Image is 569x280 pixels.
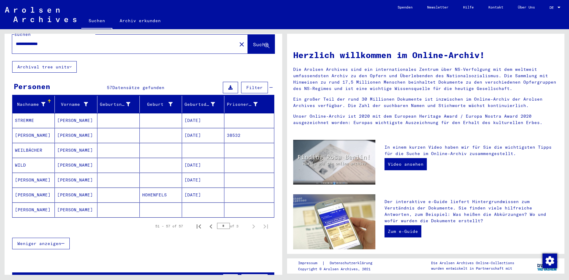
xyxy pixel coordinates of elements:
div: Geburtsname [100,101,130,108]
mat-cell: 38532 [224,128,274,143]
button: Archival tree units [12,61,77,73]
mat-cell: WEILBÄCHER [12,143,55,157]
img: Zustimmung ändern [543,254,557,268]
img: video.jpg [293,140,375,185]
h1: Herzlich willkommen im Online-Archiv! [293,49,559,61]
button: Next page [248,220,260,232]
div: Nachname [15,101,45,108]
p: Unser Online-Archiv ist 2020 mit dem European Heritage Award / Europa Nostra Award 2020 ausgezeic... [293,113,559,126]
a: Impressum [298,260,322,266]
span: Datensätze gefunden [112,85,164,90]
div: Nachname [15,99,54,109]
span: Weniger anzeigen [17,241,61,246]
mat-cell: [PERSON_NAME] [55,158,97,172]
p: Die Arolsen Archives sind ein internationales Zentrum über NS-Verfolgung mit dem weltweit umfasse... [293,66,559,92]
div: Geburtsdatum [184,101,215,108]
mat-cell: STREMME [12,113,55,128]
mat-header-cell: Prisoner # [224,96,274,113]
mat-cell: [DATE] [182,173,224,187]
mat-cell: [PERSON_NAME] [55,128,97,143]
a: Video ansehen [385,158,427,170]
img: eguide.jpg [293,194,375,249]
a: Zum e-Guide [385,225,421,237]
mat-header-cell: Vorname [55,96,97,113]
mat-header-cell: Geburt‏ [140,96,182,113]
div: Vorname [57,99,97,109]
mat-cell: [PERSON_NAME] [55,202,97,217]
div: of 3 [217,223,248,229]
a: Archiv erkunden [112,13,168,28]
mat-cell: [PERSON_NAME] [12,173,55,187]
mat-cell: [DATE] [182,128,224,143]
p: Der interaktive e-Guide liefert Hintergrundwissen zum Verständnis der Dokumente. Sie finden viele... [385,199,558,224]
mat-cell: WILD [12,158,55,172]
div: Geburtsdatum [184,99,224,109]
div: | [298,260,380,266]
img: Arolsen_neg.svg [5,7,76,22]
span: 57 [107,85,112,90]
div: Vorname [57,101,88,108]
button: Last page [260,220,272,232]
div: Geburtsname [100,99,139,109]
mat-cell: [PERSON_NAME] [12,202,55,217]
button: Weniger anzeigen [12,238,70,249]
p: Die Arolsen Archives Online-Collections [431,260,514,266]
a: Suchen [81,13,112,29]
mat-cell: [DATE] [182,188,224,202]
mat-cell: [PERSON_NAME] [12,128,55,143]
mat-cell: [PERSON_NAME] [55,143,97,157]
div: 51 – 57 of 57 [155,223,183,229]
mat-cell: [PERSON_NAME] [55,173,97,187]
button: Clear [236,38,248,50]
mat-icon: close [238,41,245,48]
p: In einem kurzen Video haben wir für Sie die wichtigsten Tipps für die Suche im Online-Archiv zusa... [385,144,558,157]
button: Previous page [205,220,217,232]
img: yv_logo.png [536,258,559,273]
span: Suche [253,41,268,47]
p: wurden entwickelt in Partnerschaft mit [431,266,514,271]
mat-cell: [PERSON_NAME] [12,188,55,202]
div: Prisoner # [227,99,266,109]
button: Suche [248,35,275,54]
button: Filter [241,82,268,93]
mat-cell: [DATE] [182,158,224,172]
mat-header-cell: Geburtsname [97,96,140,113]
mat-cell: [PERSON_NAME] [55,113,97,128]
div: Geburt‏ [142,101,173,108]
mat-cell: [DATE] [182,113,224,128]
mat-header-cell: Geburtsdatum [182,96,224,113]
div: Personen [14,81,50,92]
p: Copyright © Arolsen Archives, 2021 [298,266,380,272]
mat-cell: HOHENFELS [140,188,182,202]
div: Prisoner # [227,101,257,108]
a: Datenschutzerklärung [325,260,380,266]
span: Filter [246,85,263,90]
p: Ein großer Teil der rund 30 Millionen Dokumente ist inzwischen im Online-Archiv der Arolsen Archi... [293,96,559,109]
div: Geburt‏ [142,99,182,109]
button: First page [193,220,205,232]
mat-header-cell: Nachname [12,96,55,113]
mat-cell: [PERSON_NAME] [55,188,97,202]
span: DE [550,5,556,10]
